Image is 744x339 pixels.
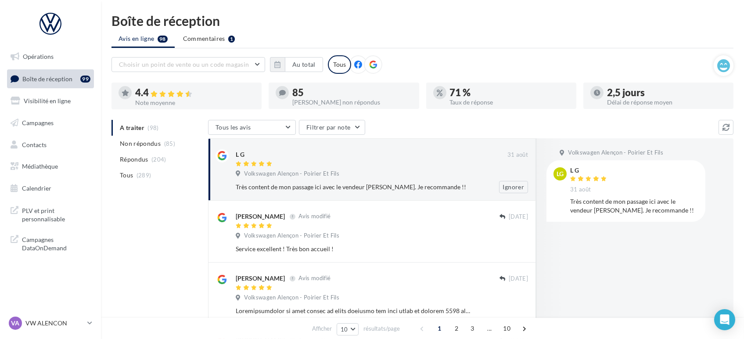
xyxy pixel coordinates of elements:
button: Au total [285,57,323,72]
span: 10 [341,326,348,333]
div: Délai de réponse moyen [607,99,726,105]
div: [PERSON_NAME] [236,212,285,221]
div: 2,5 jours [607,88,726,97]
span: Volkswagen Alençon - Poirier Et Fils [568,149,663,157]
span: Tous les avis [216,123,251,131]
button: Au total [270,57,323,72]
button: Tous les avis [208,120,296,135]
span: Volkswagen Alençon - Poirier Et Fils [244,294,339,302]
button: Choisir un point de vente ou un code magasin [111,57,265,72]
span: (85) [164,140,175,147]
span: VA [11,319,20,328]
div: 85 [292,88,412,97]
div: 4.4 [135,88,255,98]
button: Filtrer par note [299,120,365,135]
span: Calendrier [22,184,51,192]
p: VW ALENCON [25,319,84,328]
span: (204) [151,156,166,163]
span: Afficher [312,325,332,333]
span: Opérations [23,53,54,60]
a: Calendrier [5,179,96,198]
a: Opérations [5,47,96,66]
div: 99 [80,76,90,83]
span: Campagnes DataOnDemand [22,234,90,252]
span: Campagnes [22,119,54,126]
div: L G [570,167,609,173]
span: 2 [449,321,464,335]
span: Boîte de réception [22,75,72,82]
a: Boîte de réception99 [5,69,96,88]
a: Médiathèque [5,157,96,176]
a: Visibilité en ligne [5,92,96,110]
span: Avis modifié [298,213,331,220]
span: Répondus [120,155,148,164]
span: Tous [120,171,133,180]
span: Volkswagen Alençon - Poirier Et Fils [244,232,339,240]
div: Très content de mon passage ici avec le vendeur [PERSON_NAME]. Je recommande !! [570,197,698,215]
div: 1 [228,36,235,43]
div: Tous [328,55,351,74]
a: VA VW ALENCON [7,315,94,332]
span: Commentaires [183,34,225,43]
a: PLV et print personnalisable [5,201,96,227]
span: LG [557,169,564,178]
span: Visibilité en ligne [24,97,71,105]
div: Note moyenne [135,100,255,106]
span: 31 août [507,151,528,159]
div: 71 % [450,88,569,97]
span: 10 [500,321,514,335]
span: Volkswagen Alençon - Poirier Et Fils [244,170,339,178]
span: ... [482,321,496,335]
div: [PERSON_NAME] [236,274,285,283]
span: Contacts [22,141,47,148]
span: Avis modifié [298,275,331,282]
button: 10 [337,323,359,335]
div: Loremipsumdolor si amet consec ad elits doeiusmo tem inci utlab et dolorem 5598 aliq 9 enimadm Ve... [236,307,471,315]
span: Médiathèque [22,162,58,170]
span: [DATE] [509,213,528,221]
a: Contacts [5,136,96,154]
a: Campagnes DataOnDemand [5,230,96,256]
span: (289) [137,172,151,179]
div: Très content de mon passage ici avec le vendeur [PERSON_NAME]. Je recommande !! [236,183,471,191]
div: Service excellent ! Très bon accueil ! [236,245,471,253]
div: Taux de réponse [450,99,569,105]
a: Campagnes [5,114,96,132]
div: L G [236,150,244,159]
div: [PERSON_NAME] non répondus [292,99,412,105]
span: 3 [465,321,479,335]
span: PLV et print personnalisable [22,205,90,224]
span: résultats/page [363,325,400,333]
span: Choisir un point de vente ou un code magasin [119,61,249,68]
span: 1 [432,321,446,335]
span: 31 août [570,186,591,194]
button: Ignorer [499,181,528,193]
div: Open Intercom Messenger [714,309,735,330]
span: [DATE] [509,275,528,283]
span: Non répondus [120,139,161,148]
div: Boîte de réception [111,14,733,27]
